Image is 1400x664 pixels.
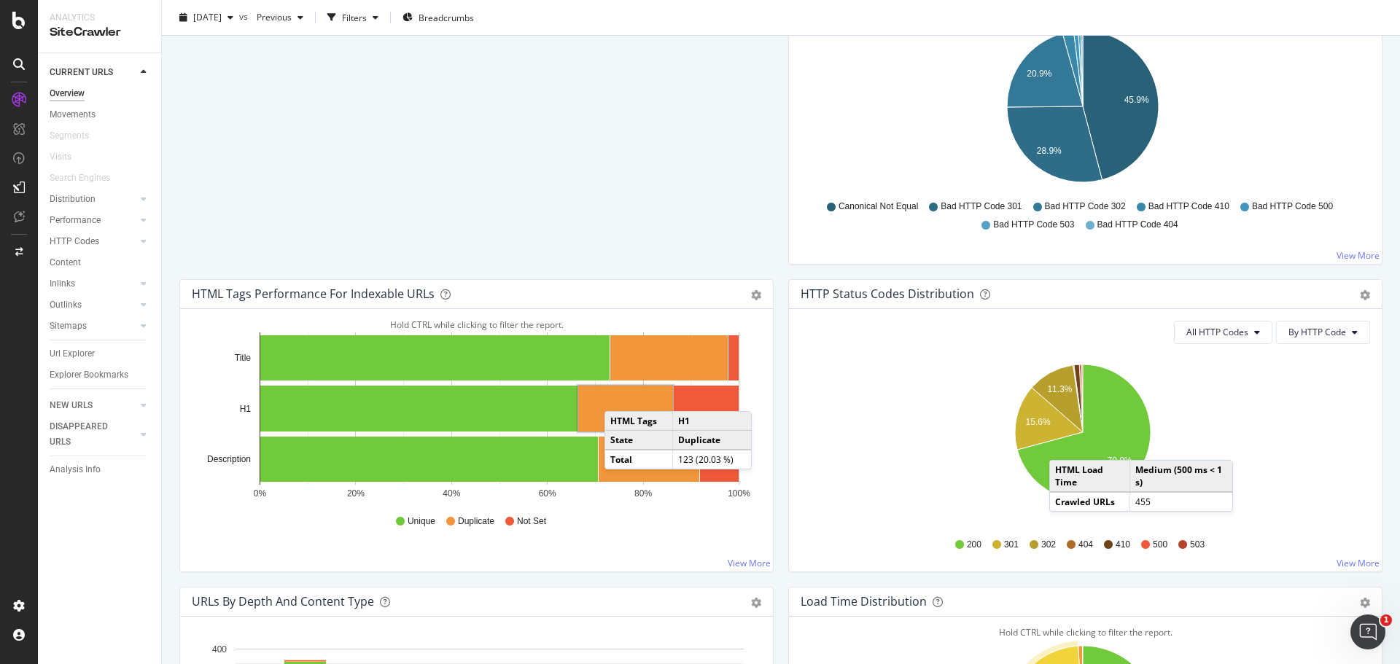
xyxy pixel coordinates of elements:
a: Performance [50,213,136,228]
span: Duplicate [458,515,494,528]
text: 20.9% [1027,69,1051,79]
span: By HTTP Code [1288,326,1346,338]
span: 503 [1190,539,1205,551]
div: Search Engines [50,171,110,186]
span: vs [239,9,251,22]
span: Previous [251,11,292,23]
a: Explorer Bookmarks [50,367,151,383]
text: H1 [240,404,252,414]
span: All HTTP Codes [1186,326,1248,338]
text: 45.9% [1124,95,1149,105]
svg: A chart. [801,356,1365,525]
span: Canonical Not Equal [839,200,918,213]
td: 123 (20.03 %) [673,450,751,469]
div: Distribution [50,192,96,207]
a: NEW URLS [50,398,136,413]
button: Filters [322,6,384,29]
td: State [605,431,673,450]
span: 200 [967,539,981,551]
span: Not Set [517,515,546,528]
div: Load Time Distribution [801,594,927,609]
a: Url Explorer [50,346,151,362]
span: 410 [1116,539,1130,551]
a: Analysis Info [50,462,151,477]
text: 400 [212,644,227,655]
svg: A chart. [801,25,1365,194]
button: Previous [251,6,309,29]
div: HTML Tags Performance for Indexable URLs [192,286,435,301]
span: 404 [1078,539,1093,551]
span: Bad HTTP Code 404 [1097,219,1178,231]
text: 70.8% [1108,456,1132,466]
a: Movements [50,107,151,122]
span: Bad HTTP Code 410 [1148,200,1229,213]
td: Crawled URLs [1050,492,1130,511]
span: Unique [408,515,435,528]
div: Movements [50,107,96,122]
td: Medium (500 ms < 1 s) [1130,461,1232,492]
div: URLs by Depth and Content Type [192,594,374,609]
div: DISAPPEARED URLS [50,419,123,450]
a: CURRENT URLS [50,65,136,80]
span: 500 [1153,539,1167,551]
text: 15.6% [1026,417,1051,427]
a: Sitemaps [50,319,136,334]
div: Analysis Info [50,462,101,477]
text: 40% [443,488,460,499]
div: NEW URLS [50,398,93,413]
div: Performance [50,213,101,228]
div: Sitemaps [50,319,87,334]
td: Duplicate [673,431,751,450]
span: Bad HTTP Code 503 [993,219,1074,231]
div: gear [1360,290,1370,300]
a: Visits [50,149,86,165]
span: 1 [1380,614,1392,626]
text: 80% [634,488,652,499]
div: Filters [342,11,367,23]
text: 0% [254,488,267,499]
a: Distribution [50,192,136,207]
td: Total [605,450,673,469]
div: gear [751,598,761,608]
text: Title [235,353,252,363]
text: 100% [728,488,750,499]
div: Explorer Bookmarks [50,367,128,383]
svg: A chart. [192,332,756,501]
div: Url Explorer [50,346,95,362]
div: Overview [50,86,85,101]
a: View More [728,557,771,569]
text: 20% [347,488,365,499]
div: Visits [50,149,71,165]
div: HTTP Status Codes Distribution [801,286,974,301]
a: Segments [50,128,104,144]
div: CURRENT URLS [50,65,113,80]
a: Overview [50,86,151,101]
a: View More [1337,557,1380,569]
text: 11.3% [1047,384,1072,394]
div: Segments [50,128,89,144]
button: Breadcrumbs [397,6,480,29]
text: 60% [539,488,556,499]
div: Inlinks [50,276,75,292]
span: 301 [1004,539,1019,551]
a: View More [1337,249,1380,262]
span: Bad HTTP Code 500 [1252,200,1333,213]
button: By HTTP Code [1276,321,1370,344]
a: Search Engines [50,171,125,186]
button: All HTTP Codes [1174,321,1272,344]
td: HTML Load Time [1050,461,1130,492]
span: Bad HTTP Code 302 [1045,200,1126,213]
a: Inlinks [50,276,136,292]
text: Description [207,454,251,464]
div: HTTP Codes [50,234,99,249]
div: SiteCrawler [50,24,149,41]
a: HTTP Codes [50,234,136,249]
a: DISAPPEARED URLS [50,419,136,450]
a: Outlinks [50,297,136,313]
td: H1 [673,412,751,431]
div: gear [1360,598,1370,608]
div: Outlinks [50,297,82,313]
